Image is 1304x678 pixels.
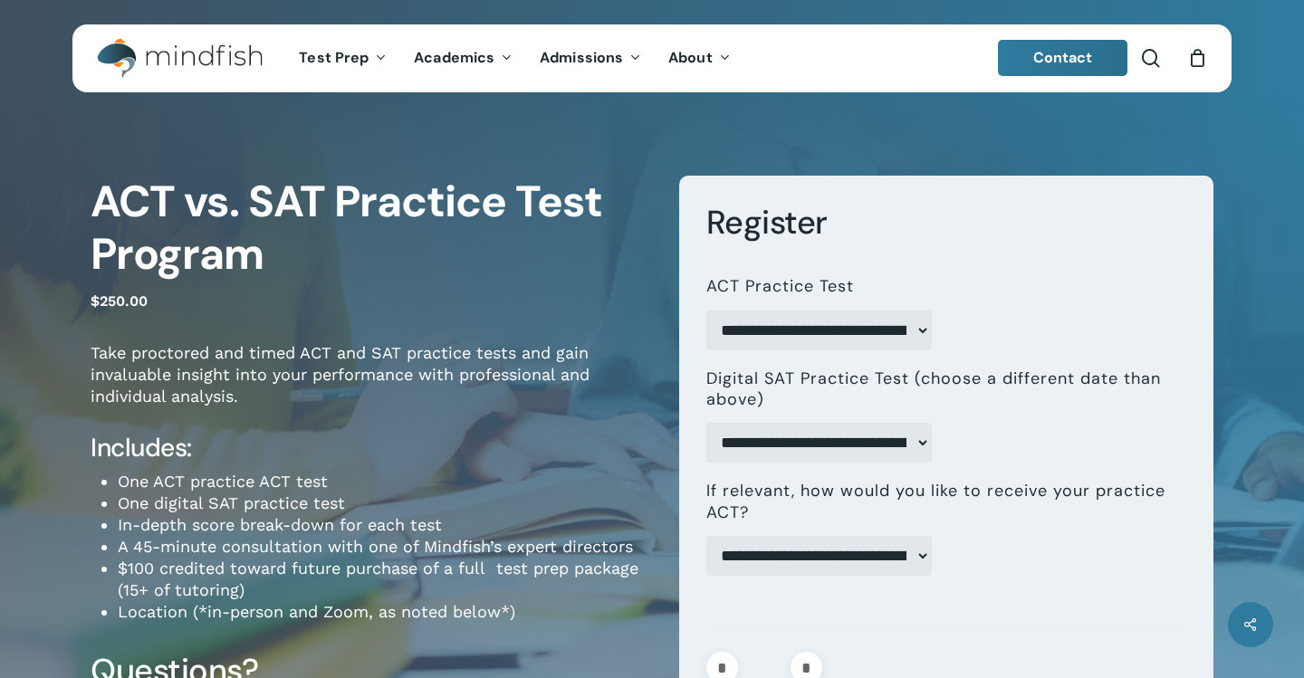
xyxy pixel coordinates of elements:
li: One ACT practice ACT test [118,471,652,492]
li: One digital SAT practice test [118,492,652,514]
bdi: 250.00 [91,292,148,310]
span: Test Prep [299,48,369,67]
li: In-depth score break-down for each test [118,514,652,536]
li: A 45-minute consultation with one of Mindfish’s expert directors [118,536,652,558]
a: Admissions [526,51,655,66]
label: If relevant, how would you like to receive your practice ACT? [706,481,1173,523]
span: About [668,48,713,67]
span: Admissions [540,48,623,67]
a: Contact [998,40,1128,76]
p: Take proctored and timed ACT and SAT practice tests and gain invaluable insight into your perform... [91,342,652,432]
h1: ACT vs. SAT Practice Test Program [91,176,652,281]
header: Main Menu [72,24,1232,92]
h3: Register [706,202,1187,244]
li: Location (*in-person and Zoom, as noted below*) [118,601,652,623]
a: Test Prep [285,51,400,66]
label: Digital SAT Practice Test (choose a different date than above) [706,368,1173,411]
span: Academics [414,48,494,67]
h4: Includes: [91,432,652,464]
a: About [655,51,744,66]
a: Academics [400,51,526,66]
a: Cart [1187,48,1207,68]
li: $100 credited toward future purchase of a full test prep package (15+ of tutoring) [118,558,652,601]
label: ACT Practice Test [706,276,854,297]
nav: Main Menu [285,24,743,92]
span: $ [91,292,100,310]
span: Contact [1033,48,1093,67]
